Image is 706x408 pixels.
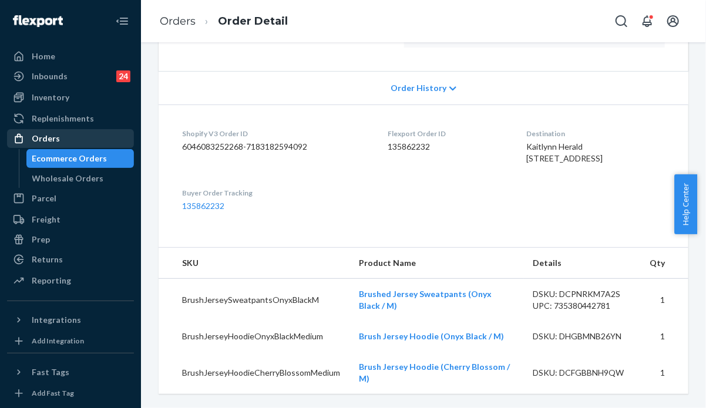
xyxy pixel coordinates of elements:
div: Replenishments [32,113,94,124]
a: 135862232 [182,201,224,211]
th: Product Name [349,248,524,279]
a: Brush Jersey Hoodie (Cherry Blossom / M) [359,362,510,383]
td: BrushJerseySweatpantsOnyxBlackM [159,279,349,322]
img: Flexport logo [13,15,63,27]
th: Details [524,248,640,279]
div: Inventory [32,92,69,103]
ol: breadcrumbs [150,4,297,39]
a: Orders [7,129,134,148]
div: Prep [32,234,50,245]
a: Returns [7,250,134,269]
div: UPC: 735380442781 [533,300,631,312]
a: Wholesale Orders [26,169,135,188]
button: Integrations [7,311,134,329]
dd: 6046083252268-7183182594092 [182,141,369,153]
div: Reporting [32,275,71,286]
a: Add Fast Tag [7,386,134,400]
div: DSKU: DHGBMNB26YN [533,331,631,342]
button: Open Search Box [610,9,633,33]
th: Qty [640,248,688,279]
td: BrushJerseyHoodieOnyxBlackMedium [159,321,349,352]
a: Brush Jersey Hoodie (Onyx Black / M) [359,331,504,341]
th: SKU [159,248,349,279]
button: Fast Tags [7,363,134,382]
td: 1 [640,279,688,322]
dt: Shopify V3 Order ID [182,129,369,139]
td: 1 [640,321,688,352]
a: Parcel [7,189,134,208]
dt: Destination [527,129,665,139]
a: Ecommerce Orders [26,149,135,168]
div: 24 [116,70,130,82]
div: Add Fast Tag [32,388,74,398]
div: Inbounds [32,70,68,82]
dt: Buyer Order Tracking [182,188,369,198]
a: Prep [7,230,134,249]
div: Add Integration [32,336,84,346]
a: Add Integration [7,334,134,348]
div: Wholesale Orders [32,173,104,184]
div: Home [32,50,55,62]
span: Order History [391,82,446,94]
a: Replenishments [7,109,134,128]
div: Freight [32,214,60,225]
dt: Flexport Order ID [388,129,507,139]
div: Fast Tags [32,366,69,378]
a: Inbounds24 [7,67,134,86]
div: Orders [32,133,60,144]
a: Freight [7,210,134,229]
div: DSKU: DCFGBBNH9QW [533,367,631,379]
span: Kaitlynn Herald [STREET_ADDRESS] [527,141,603,163]
button: Help Center [674,174,697,234]
a: Home [7,47,134,66]
td: 1 [640,352,688,394]
a: Orders [160,15,196,28]
dd: 135862232 [388,141,507,153]
button: Close Navigation [110,9,134,33]
div: Integrations [32,314,81,326]
a: Reporting [7,271,134,290]
button: Open account menu [661,9,685,33]
div: Parcel [32,193,56,204]
a: Order Detail [218,15,288,28]
div: Returns [32,254,63,265]
div: Ecommerce Orders [32,153,107,164]
button: Open notifications [636,9,659,33]
div: DSKU: DCPNRKM7A2S [533,288,631,300]
a: Inventory [7,88,134,107]
a: Brushed Jersey Sweatpants (Onyx Black / M) [359,289,492,311]
td: BrushJerseyHoodieCherryBlossomMedium [159,352,349,394]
